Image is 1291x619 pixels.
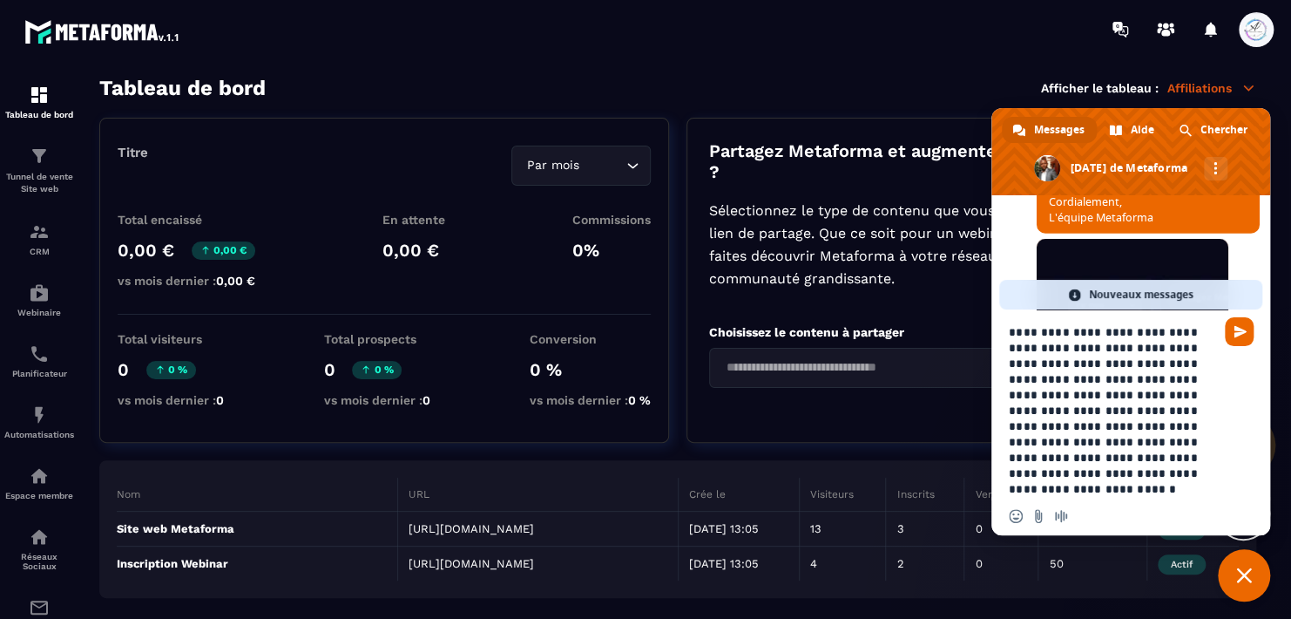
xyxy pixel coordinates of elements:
[799,547,885,582] td: 4
[1158,554,1206,575] span: Actif
[1034,117,1085,143] span: Messages
[118,274,255,288] p: vs mois dernier :
[1098,117,1166,143] div: Aide
[24,16,181,47] img: logo
[216,393,224,407] span: 0
[397,547,678,582] td: [URL][DOMAIN_NAME]
[709,325,1234,339] p: Choisissez le contenu à partager
[1009,509,1023,523] span: Insérer un emoji
[4,514,74,584] a: social-networksocial-networkRéseaux Sociaux
[29,85,50,105] img: formation
[530,393,651,407] p: vs mois dernier :
[4,391,74,452] a: automationsautomationsAutomatisations
[118,359,129,380] p: 0
[422,393,429,407] span: 0
[964,547,1038,582] td: 0
[118,213,255,227] p: Total encaissé
[572,240,651,261] p: 0%
[29,405,50,425] img: automations
[4,71,74,133] a: formationformationTableau de bord
[118,240,174,261] p: 0,00 €
[216,274,255,288] span: 0,00 €
[1089,280,1193,309] span: Nouveaux messages
[323,393,429,407] p: vs mois dernier :
[4,330,74,391] a: schedulerschedulerPlanificateur
[118,393,224,407] p: vs mois dernier :
[583,156,622,175] input: Search for option
[118,145,148,160] p: Titre
[886,547,964,582] td: 2
[628,393,651,407] span: 0 %
[29,597,50,618] img: email
[511,146,651,186] div: Search for option
[709,140,1234,182] p: Partagez Metaforma et augmentez vos revenues simplement ?
[117,522,387,535] p: Site web Metaforma
[572,213,651,227] p: Commissions
[323,359,335,380] p: 0
[1031,509,1045,523] span: Envoyer un fichier
[4,369,74,378] p: Planificateur
[1225,317,1254,346] span: Envoyer
[4,491,74,500] p: Espace membre
[29,527,50,548] img: social-network
[1054,509,1068,523] span: Message audio
[4,110,74,119] p: Tableau de bord
[709,348,1117,388] div: Search for option
[4,430,74,439] p: Automatisations
[117,478,397,512] th: Nom
[523,156,583,175] span: Par mois
[964,512,1038,547] td: 0
[4,269,74,330] a: automationsautomationsWebinaire
[1131,117,1154,143] span: Aide
[4,452,74,514] a: automationsautomationsEspace membre
[146,361,196,379] p: 0 %
[1168,117,1260,143] div: Chercher
[799,478,885,512] th: Visiteurs
[4,171,74,195] p: Tunnel de vente Site web
[4,133,74,208] a: formationformationTunnel de vente Site web
[397,478,678,512] th: URL
[689,557,788,570] p: [DATE] 13:05
[397,512,678,547] td: [URL][DOMAIN_NAME]
[1009,324,1214,497] textarea: Entrez votre message...
[709,200,1234,290] p: Sélectionnez le type de contenu que vous souhaitez promouvoir et copiez le lien de partage. Que c...
[4,247,74,256] p: CRM
[192,241,255,260] p: 0,00 €
[382,213,445,227] p: En attente
[886,478,964,512] th: Inscrits
[118,332,224,346] p: Total visiteurs
[678,478,799,512] th: Crée le
[352,361,402,379] p: 0 %
[382,240,445,261] p: 0,00 €
[323,332,429,346] p: Total prospects
[1200,117,1247,143] span: Chercher
[1204,157,1227,180] div: Autres canaux
[689,522,788,535] p: [DATE] 13:05
[29,221,50,242] img: formation
[4,552,74,571] p: Réseaux Sociaux
[720,358,1088,378] input: Search for option
[29,146,50,167] img: formation
[99,76,266,100] h3: Tableau de bord
[530,332,651,346] p: Conversion
[4,308,74,317] p: Webinaire
[29,344,50,364] img: scheduler
[1218,549,1270,602] div: Fermer le chat
[886,512,964,547] td: 3
[1167,80,1256,96] p: Affiliations
[29,282,50,303] img: automations
[1002,117,1097,143] div: Messages
[4,208,74,269] a: formationformationCRM
[964,478,1038,512] th: Ventes
[530,359,651,380] p: 0 %
[29,466,50,486] img: automations
[1041,81,1159,95] p: Afficher le tableau :
[1038,547,1147,582] td: 50
[799,512,885,547] td: 13
[117,557,387,570] p: Inscription Webinar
